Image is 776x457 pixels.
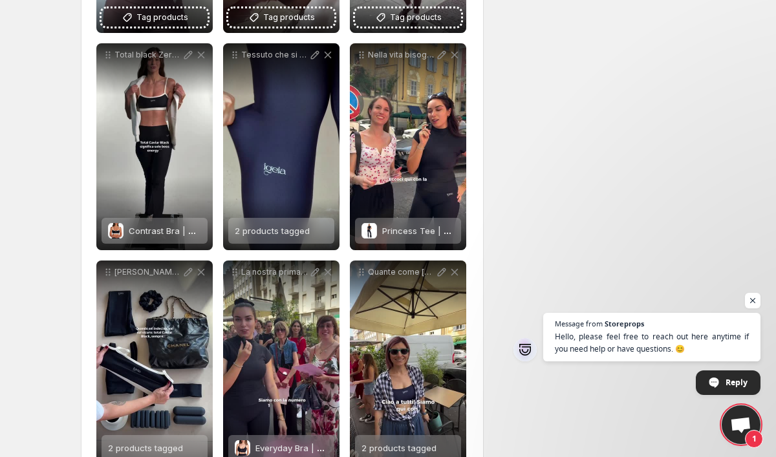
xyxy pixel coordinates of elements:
[136,11,188,24] span: Tag products
[235,226,310,236] span: 2 products tagged
[96,43,213,250] div: Total black Zero esitazioni Quando il look parla prima di teContrast Bra | Caviar BlackContrast B...
[223,43,339,250] div: Tessuto che si adatta al corpo colore che non passa mai di moda Caviar Black essenziale deciso se...
[263,11,315,24] span: Tag products
[129,226,239,236] span: Contrast Bra | Caviar Black
[390,11,442,24] span: Tag products
[228,8,334,27] button: Tag products
[555,330,749,355] span: Hello, please feel free to reach out here anytime if you need help or have questions. 😊
[555,320,603,327] span: Message from
[350,43,466,250] div: Nella vita bisogna fare delle scelte E tu cosa sceglieresti [PERSON_NAME] Skort o Capri Mini Dres...
[241,267,308,277] p: La nostra prima cliente di [DATE] Alessia super contenta del suo acquisto Hourglass Duo Grazie di...
[114,50,182,60] p: Total black Zero esitazioni Quando il look parla prima di te
[722,405,760,444] div: Open chat
[102,8,208,27] button: Tag products
[361,443,436,453] span: 2 products tagged
[108,443,183,453] span: 2 products tagged
[355,8,461,27] button: Tag products
[726,371,748,394] span: Reply
[382,226,495,236] span: Princess Tee | Caviar Black
[605,320,644,327] span: Storeprops
[255,443,368,453] span: Everyday Bra | Caviar Black
[114,267,182,277] p: [PERSON_NAME] ma non il solito nero Il nostro Caviar Black pensato per vivere muoversi distinguersi
[745,430,763,448] span: 1
[241,50,308,60] p: Tessuto che si adatta al corpo colore che non passa mai di moda Caviar Black essenziale deciso se...
[368,267,435,277] p: Quante come [PERSON_NAME] che appena comprano qualcosa devono subito indossarlo tornata il second...
[368,50,435,60] p: Nella vita bisogna fare delle scelte E tu cosa sceglieresti [PERSON_NAME] Skort o Capri Mini Dres...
